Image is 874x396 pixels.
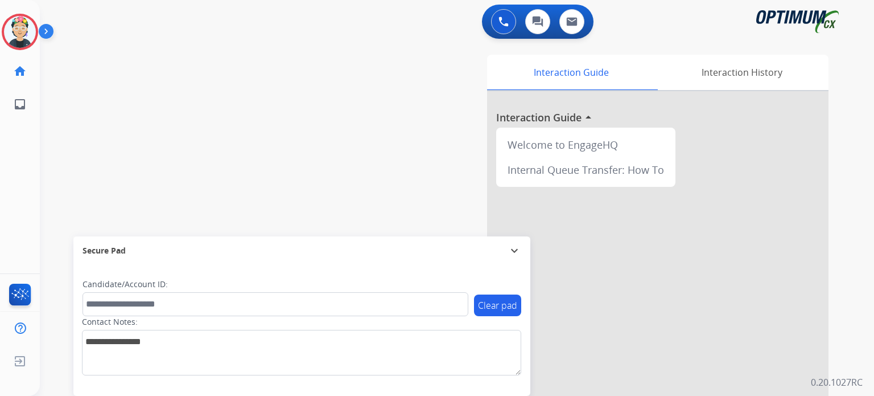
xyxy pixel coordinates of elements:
[4,16,36,48] img: avatar
[82,316,138,328] label: Contact Notes:
[655,55,828,90] div: Interaction History
[474,295,521,316] button: Clear pad
[508,244,521,258] mat-icon: expand_more
[811,375,863,389] p: 0.20.1027RC
[487,55,655,90] div: Interaction Guide
[13,64,27,78] mat-icon: home
[501,132,671,157] div: Welcome to EngageHQ
[83,245,126,256] span: Secure Pad
[83,279,168,290] label: Candidate/Account ID:
[501,157,671,182] div: Internal Queue Transfer: How To
[13,97,27,111] mat-icon: inbox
